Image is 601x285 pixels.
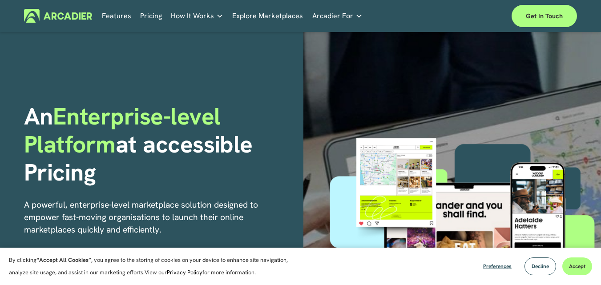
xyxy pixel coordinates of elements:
[167,269,202,276] a: Privacy Policy
[532,263,549,270] span: Decline
[171,9,223,23] a: folder dropdown
[24,103,297,187] h1: An at accessible Pricing
[312,10,353,22] span: Arcadier For
[24,101,226,160] span: Enterprise-level Platform
[232,9,303,23] a: Explore Marketplaces
[557,242,601,285] iframe: Chat Widget
[483,263,512,270] span: Preferences
[524,257,556,275] button: Decline
[102,9,131,23] a: Features
[312,9,363,23] a: folder dropdown
[476,257,518,275] button: Preferences
[140,9,162,23] a: Pricing
[24,9,92,23] img: Arcadier
[512,5,577,27] a: Get in touch
[36,256,91,264] strong: “Accept All Cookies”
[9,254,298,279] p: By clicking , you agree to the storing of cookies on your device to enhance site navigation, anal...
[171,10,214,22] span: How It Works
